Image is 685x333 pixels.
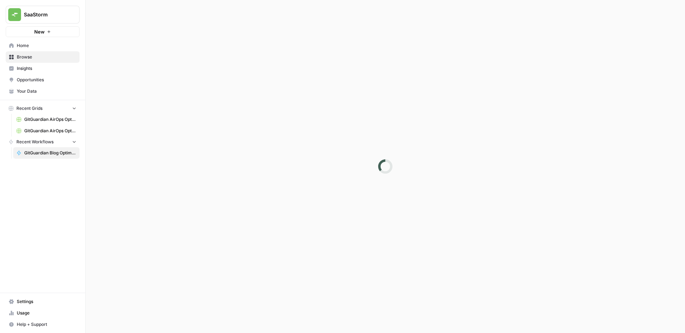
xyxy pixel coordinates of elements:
[17,54,76,60] span: Browse
[17,321,76,328] span: Help + Support
[17,65,76,72] span: Insights
[6,63,80,74] a: Insights
[17,77,76,83] span: Opportunities
[6,6,80,24] button: Workspace: SaaStorm
[6,137,80,147] button: Recent Workflows
[34,28,45,35] span: New
[6,296,80,307] a: Settings
[6,319,80,330] button: Help + Support
[6,103,80,114] button: Recent Grids
[6,26,80,37] button: New
[16,105,42,112] span: Recent Grids
[16,139,54,145] span: Recent Workflows
[24,150,76,156] span: GitGuardian Blog Optimisation Workflow
[24,11,67,18] span: SaaStorm
[6,40,80,51] a: Home
[13,125,80,137] a: GitGuardian AirOps Optimisations Plan - Copy of GitGuarding Priorities Plan 2025 (2).csv
[24,116,76,123] span: GitGuardian AirOps Optimisations Plan - Copy of GitGuarding Priorities Plan 2025 (1).csv
[17,42,76,49] span: Home
[13,147,80,159] a: GitGuardian Blog Optimisation Workflow
[17,298,76,305] span: Settings
[8,8,21,21] img: SaaStorm Logo
[17,88,76,94] span: Your Data
[6,86,80,97] a: Your Data
[6,74,80,86] a: Opportunities
[24,128,76,134] span: GitGuardian AirOps Optimisations Plan - Copy of GitGuarding Priorities Plan 2025 (2).csv
[17,310,76,316] span: Usage
[13,114,80,125] a: GitGuardian AirOps Optimisations Plan - Copy of GitGuarding Priorities Plan 2025 (1).csv
[6,307,80,319] a: Usage
[6,51,80,63] a: Browse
